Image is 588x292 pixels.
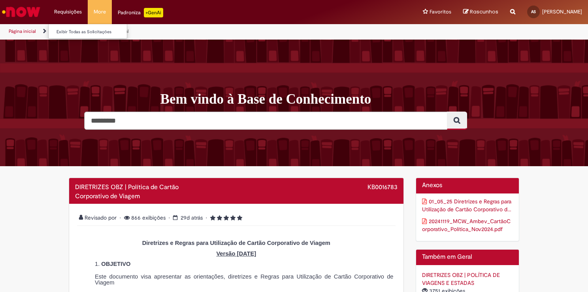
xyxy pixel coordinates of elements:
strong: OBJETIVO [101,261,130,267]
a: DIRETRIZES OBZ | POLÍTICA DE VIAGENS E ESTADAS [422,271,500,286]
span: 5 rating [206,214,242,221]
span: Revisado por [79,214,118,221]
span: DIRETRIZES OBZ | Política de Cartão Corporativo de Viagem [75,183,179,200]
span: Classificação média do artigo - 5.0 estrelas [210,214,242,221]
span: [PERSON_NAME] [542,8,582,15]
span: Rascunhos [470,8,498,15]
input: Pesquisar [84,112,447,130]
span: Versão [DATE] [216,250,256,257]
i: 3 [224,215,229,221]
i: 5 [237,215,242,221]
i: 4 [230,215,236,221]
button: Pesquisar [447,112,467,130]
h2: Também em Geral [422,254,513,261]
span: Este documento visa apresentar as orientações, diretrizes e Regras para Utilização de Cartão Corp... [95,273,394,286]
span: AS [531,9,536,14]
span: Diretrizes e Regras para Utilização de Cartão Corporativo de Viagem [142,240,330,246]
span: • [120,214,122,221]
h2: Anexos [422,182,513,189]
span: KB0016783 [367,183,398,191]
a: Exibir Todas as Solicitações [49,28,136,36]
span: • [169,214,171,221]
ul: Anexos [422,195,513,235]
ul: Trilhas de página [6,24,386,39]
div: Padroniza [118,8,163,17]
i: 2 [217,215,222,221]
a: Download de anexo 20241119_MCW_Ambev_CartãoCorporativo_Política_Nov2024.pdf [422,217,513,233]
a: Download de anexo 01_05_25 Diretrizes e Regras para Utilização de Cartão Corporativo de Viagem.pdf [422,197,513,213]
span: More [94,8,106,16]
span: • [206,214,209,221]
a: Rascunhos [463,8,498,16]
a: Página inicial [9,28,36,34]
span: Favoritos [430,8,451,16]
i: 1 [210,215,215,221]
span: 866 exibições [120,214,167,221]
ul: Requisições [48,24,127,39]
img: ServiceNow [1,4,41,20]
h1: Bem vindo à Base de Conhecimento [160,91,525,108]
span: 29d atrás [181,214,203,221]
span: Requisições [54,8,82,16]
p: +GenAi [144,8,163,17]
